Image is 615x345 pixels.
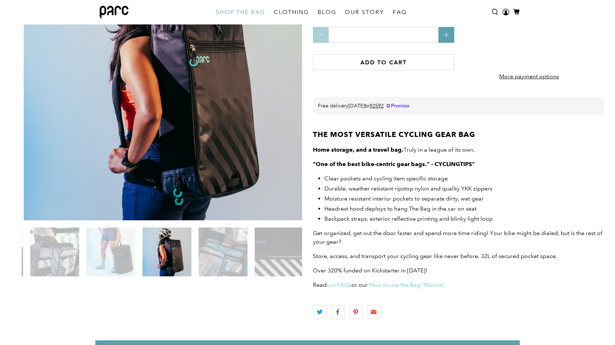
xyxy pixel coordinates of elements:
[313,54,454,70] button: Add to cart
[324,195,484,202] span: Moisture resistant interior pockets to separate dirty, wet gear
[317,146,475,153] span: Truly in a league of its own.
[473,67,586,90] a: More payment options
[317,146,404,153] strong: ome storage, and a travel bag.
[324,185,492,192] span: Durable, weather resistant ripstop nylon and quality YKK zippers
[313,230,602,245] span: Get organized, get out the door faster and spend more time riding! Your bike might be dialed, but...
[324,205,477,212] span: Headrest hood deploys to hang The Bag in the car on seat
[360,59,407,66] span: Add to cart
[313,130,475,139] strong: THE MOST VERSATILE CYCLING GEAR BAG
[269,2,313,22] a: CLOTHING
[327,281,351,288] a: our FAQs
[313,2,341,22] a: BLOG
[313,161,475,167] strong: "One of the best bike-centric gear bags." - CYCLINGTIPS"
[368,281,445,288] a: "How to use the Bag" Manual.
[313,146,317,153] strong: H
[388,2,411,22] a: FAQ
[313,281,445,288] span: Read or our
[211,2,269,22] a: SHOP THE BAG
[100,6,128,19] img: parc bag logo
[324,215,493,222] span: Backpack straps, exterior reflective printing and blinky light loop
[313,253,557,259] span: Store, access, and transport your cycling gear like never before. 32L of secured pocket space.
[324,175,448,182] span: Clear pockets and cycling item specific storage
[313,267,427,274] span: Over 320% funded on Kickstarter in [DATE]!
[341,2,388,22] a: OUR STORY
